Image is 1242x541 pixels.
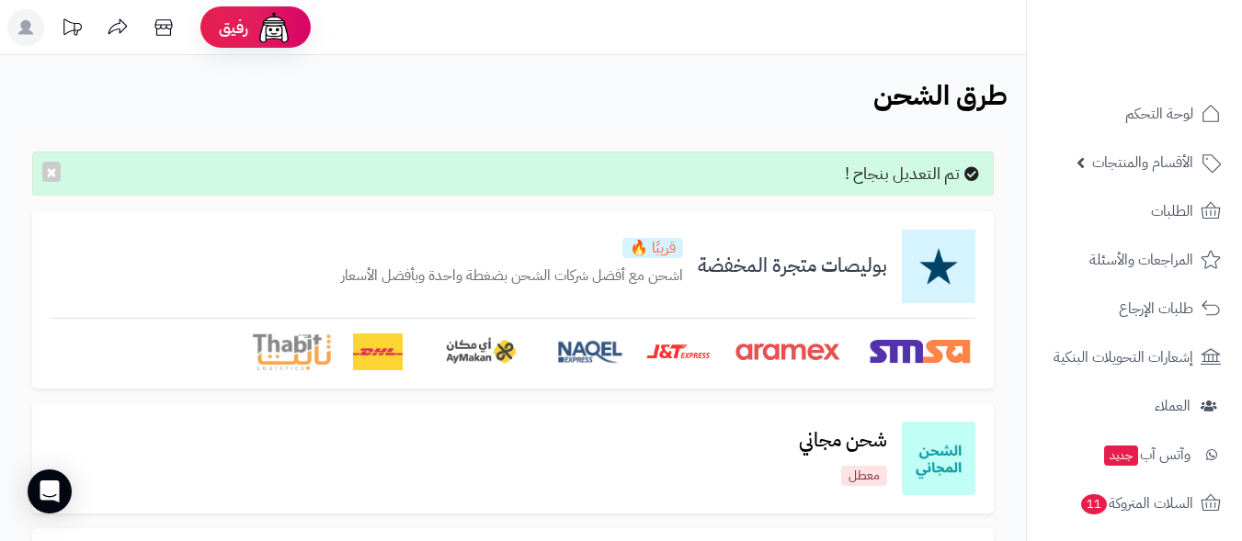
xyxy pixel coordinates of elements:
[219,17,248,39] span: رفيق
[733,333,843,370] img: Aramex
[28,469,72,513] div: Open Intercom Messenger
[1054,344,1193,370] span: إشعارات التحويلات البنكية
[1038,433,1231,477] a: وآتس آبجديد
[1038,238,1231,282] a: المراجعات والأسئلة
[865,333,975,370] img: SMSA
[1151,198,1193,224] span: الطلبات
[1117,47,1225,85] img: logo-2.png
[1089,247,1193,273] span: المراجعات والأسئلة
[557,333,623,370] img: Naqel
[1119,296,1193,321] span: طلبات الإرجاع
[1038,189,1231,233] a: الطلبات
[1102,442,1191,468] span: وآتس آب
[256,9,292,46] img: ai-face.png
[425,333,535,370] img: AyMakan
[1081,494,1107,514] span: 11
[622,238,683,258] p: قريبًا 🔥
[1125,101,1193,127] span: لوحة التحكم
[253,333,331,370] img: Thabit
[784,430,902,486] a: شحن مجانيمعطل
[1104,445,1138,466] span: جديد
[32,152,994,196] div: تم التعديل بنجاح !
[1038,335,1231,379] a: إشعارات التحويلات البنكية
[1079,490,1193,516] span: السلات المتروكة
[341,265,683,287] p: اشحن مع أفضل شركات الشحن بضغطة واحدة وبأفضل الأسعار
[873,74,1008,116] b: طرق الشحن
[1155,393,1191,419] span: العملاء
[42,162,61,182] button: ×
[645,333,711,370] img: J&T Express
[1038,92,1231,136] a: لوحة التحكم
[353,333,402,370] img: DHL
[1038,481,1231,525] a: السلات المتروكة11
[1092,150,1193,175] span: الأقسام والمنتجات
[1038,287,1231,331] a: طلبات الإرجاع
[1038,384,1231,428] a: العملاء
[841,466,887,486] p: معطل
[683,255,902,276] h3: بوليصات متجرة المخفضة
[49,9,95,51] a: تحديثات المنصة
[784,430,902,451] h3: شحن مجاني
